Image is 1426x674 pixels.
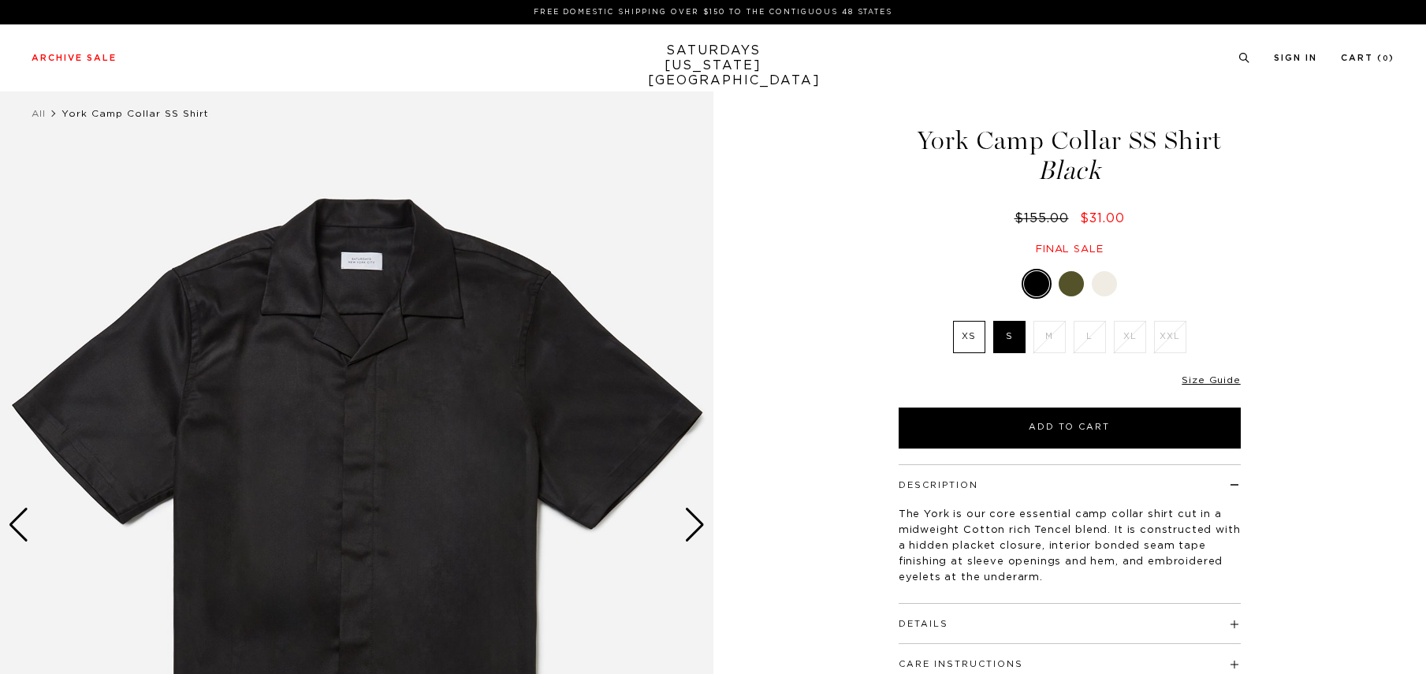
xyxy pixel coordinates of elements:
[899,507,1241,586] p: The York is our core essential camp collar shirt cut in a midweight Cotton rich Tencel blend. It ...
[896,243,1243,256] div: Final sale
[993,321,1026,353] label: S
[1274,54,1317,62] a: Sign In
[899,408,1241,449] button: Add to Cart
[648,43,778,88] a: SATURDAYS[US_STATE][GEOGRAPHIC_DATA]
[1383,55,1389,62] small: 0
[32,109,46,118] a: All
[32,54,117,62] a: Archive Sale
[899,660,1023,668] button: Care Instructions
[684,508,706,542] div: Next slide
[1182,375,1240,385] a: Size Guide
[8,508,29,542] div: Previous slide
[38,6,1388,18] p: FREE DOMESTIC SHIPPING OVER $150 TO THE CONTIGUOUS 48 STATES
[1015,212,1075,225] del: $155.00
[1341,54,1394,62] a: Cart (0)
[899,620,948,628] button: Details
[896,128,1243,184] h1: York Camp Collar SS Shirt
[61,109,209,118] span: York Camp Collar SS Shirt
[896,158,1243,184] span: Black
[953,321,985,353] label: XS
[1080,212,1125,225] span: $31.00
[899,481,978,490] button: Description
